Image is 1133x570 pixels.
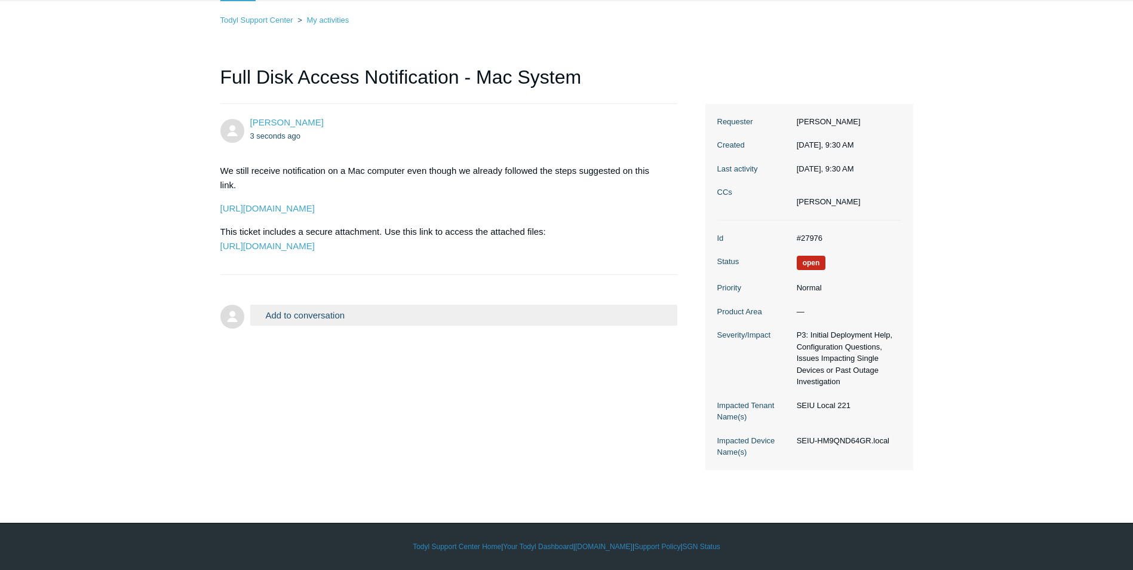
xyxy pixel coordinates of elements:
dt: CCs [717,186,791,198]
span: Jomar Nunez [250,117,324,127]
a: Your Todyl Dashboard [503,541,573,552]
dd: [PERSON_NAME] [791,116,901,128]
a: [URL][DOMAIN_NAME] [220,203,315,213]
li: Zakkir Malimar [797,196,861,208]
a: Support Policy [634,541,680,552]
dd: Normal [791,282,901,294]
h1: Full Disk Access Notification - Mac System [220,63,678,104]
p: This ticket includes a secure attachment. Use this link to access the attached files: [220,225,666,253]
dt: Product Area [717,306,791,318]
li: Todyl Support Center [220,16,296,24]
dd: SEIU Local 221 [791,400,901,412]
a: Todyl Support Center [220,16,293,24]
div: | | | | [220,541,913,552]
dt: Last activity [717,163,791,175]
span: We are working on a response for you [797,256,826,270]
time: 09/08/2025, 09:30 [797,140,854,149]
dt: Severity/Impact [717,329,791,341]
li: My activities [295,16,349,24]
a: SGN Status [683,541,720,552]
p: We still receive notification on a Mac computer even though we already followed the steps suggest... [220,164,666,192]
dd: SEIU-HM9QND64GR.local [791,435,901,447]
dt: Requester [717,116,791,128]
dd: #27976 [791,232,901,244]
a: [DOMAIN_NAME] [575,541,632,552]
a: Todyl Support Center Home [413,541,501,552]
button: Add to conversation [250,305,678,326]
dd: P3: Initial Deployment Help, Configuration Questions, Issues Impacting Single Devices or Past Out... [791,329,901,388]
dt: Priority [717,282,791,294]
dt: Id [717,232,791,244]
dt: Impacted Tenant Name(s) [717,400,791,423]
time: 09/08/2025, 09:30 [797,164,854,173]
dd: — [791,306,901,318]
time: 09/08/2025, 09:30 [250,131,301,140]
a: My activities [306,16,349,24]
a: [URL][DOMAIN_NAME] [220,241,315,251]
dt: Impacted Device Name(s) [717,435,791,458]
dt: Created [717,139,791,151]
a: [PERSON_NAME] [250,117,324,127]
dt: Status [717,256,791,268]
